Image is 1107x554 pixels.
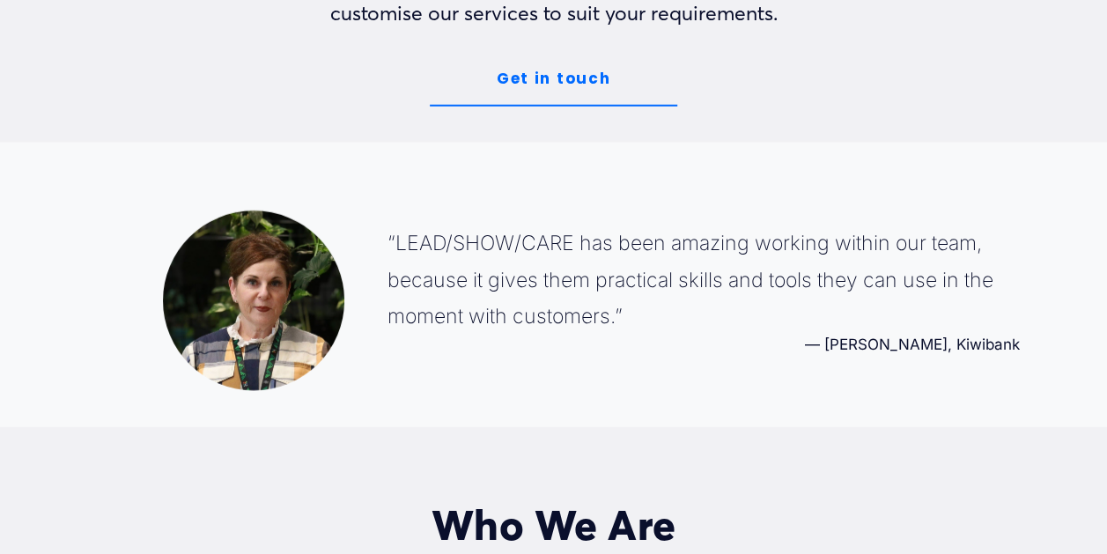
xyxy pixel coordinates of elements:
[614,304,622,329] span: ”
[215,500,891,550] h2: Who We Are
[387,336,1020,353] figcaption: — [PERSON_NAME], Kiwibank
[430,53,677,107] a: Get in touch
[387,231,395,255] span: “
[387,225,1020,335] blockquote: LEAD/SHOW/CARE has been amazing working within our team, because it gives them practical skills a...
